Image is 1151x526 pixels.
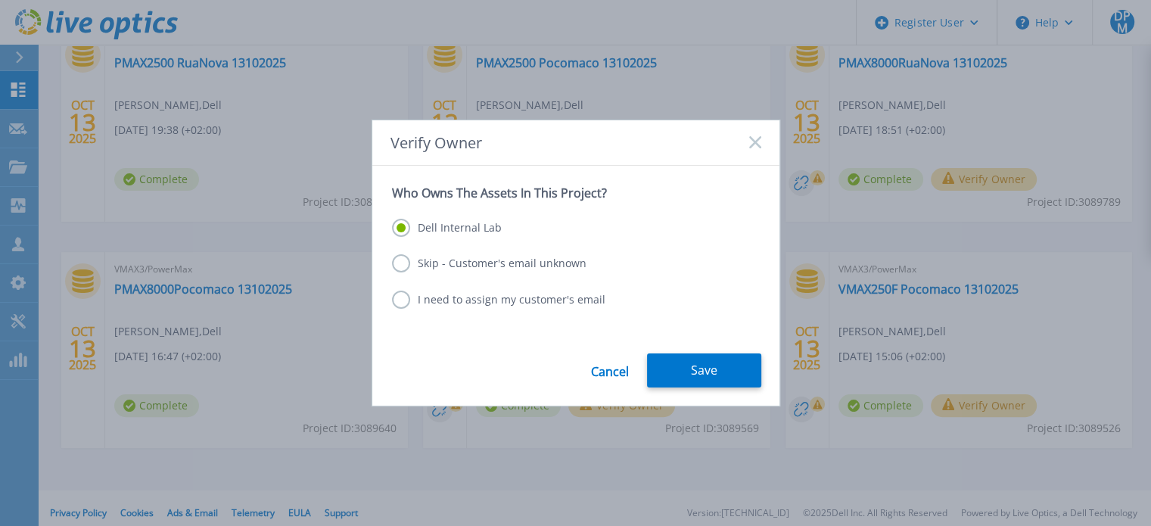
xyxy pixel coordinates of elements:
label: I need to assign my customer's email [392,291,605,309]
label: Skip - Customer's email unknown [392,254,586,272]
span: Verify Owner [390,134,482,151]
a: Cancel [591,353,629,387]
label: Dell Internal Lab [392,219,502,237]
p: Who Owns The Assets In This Project? [392,185,760,201]
button: Save [647,353,761,387]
